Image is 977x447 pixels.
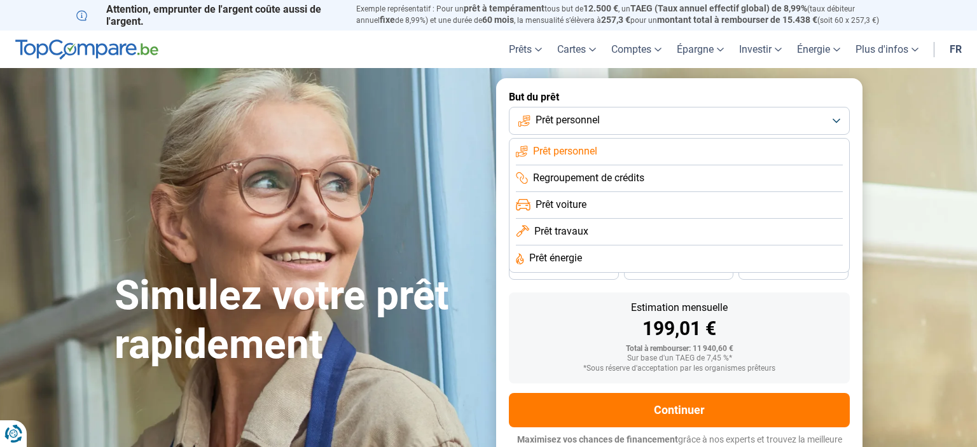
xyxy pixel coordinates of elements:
span: 30 mois [665,266,693,274]
span: montant total à rembourser de 15.438 € [657,15,817,25]
div: Total à rembourser: 11 940,60 € [519,345,840,354]
p: Exemple représentatif : Pour un tous but de , un (taux débiteur annuel de 8,99%) et une durée de ... [356,3,901,26]
h1: Simulez votre prêt rapidement [114,272,481,369]
a: Cartes [550,31,604,68]
a: Investir [731,31,789,68]
span: 12.500 € [583,3,618,13]
a: Comptes [604,31,669,68]
span: fixe [380,15,395,25]
span: 36 mois [550,266,578,274]
span: TAEG (Taux annuel effectif global) de 8,99% [630,3,807,13]
span: Regroupement de crédits [533,171,644,185]
button: Prêt personnel [509,107,850,135]
span: Prêt personnel [536,113,600,127]
a: Plus d'infos [848,31,926,68]
div: Sur base d'un TAEG de 7,45 %* [519,354,840,363]
div: Estimation mensuelle [519,303,840,313]
span: Maximisez vos chances de financement [517,434,678,444]
label: But du prêt [509,91,850,103]
a: Prêts [501,31,550,68]
a: fr [942,31,969,68]
span: Prêt voiture [536,198,586,212]
span: prêt à tempérament [464,3,544,13]
div: *Sous réserve d'acceptation par les organismes prêteurs [519,364,840,373]
a: Épargne [669,31,731,68]
span: 24 mois [780,266,808,274]
p: Attention, emprunter de l'argent coûte aussi de l'argent. [76,3,341,27]
img: TopCompare [15,39,158,60]
span: 60 mois [482,15,514,25]
span: 257,3 € [601,15,630,25]
span: Prêt personnel [533,144,597,158]
button: Continuer [509,393,850,427]
div: 199,01 € [519,319,840,338]
span: Prêt énergie [529,251,582,265]
a: Énergie [789,31,848,68]
span: Prêt travaux [534,224,588,238]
